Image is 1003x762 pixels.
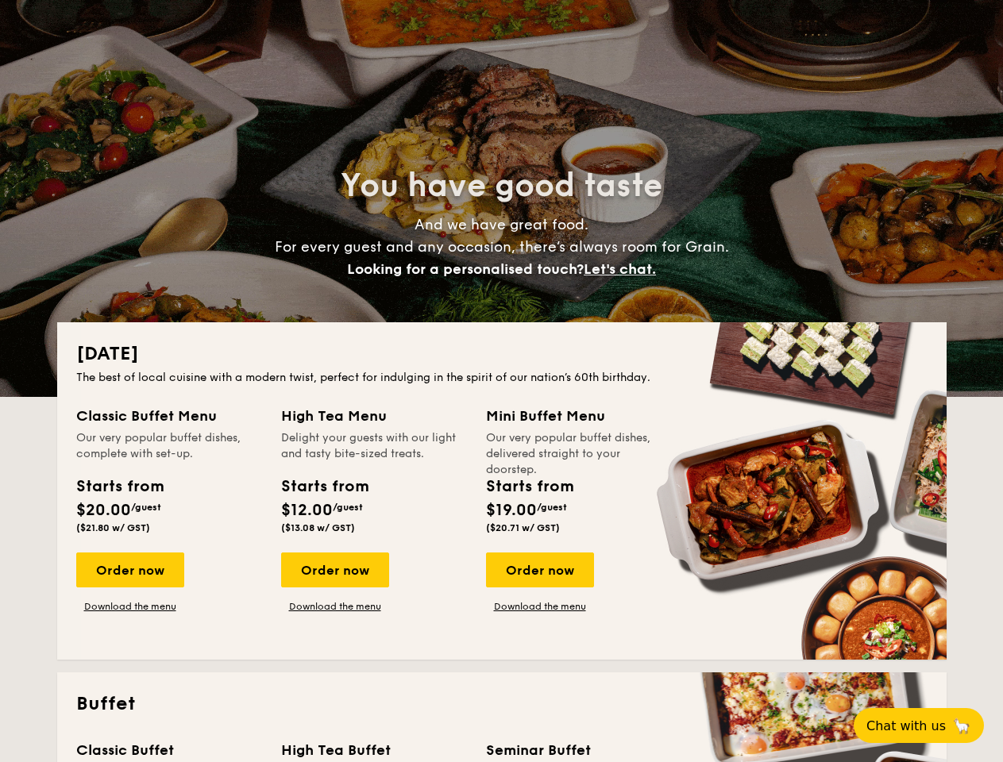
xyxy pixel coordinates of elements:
span: You have good taste [341,167,662,205]
div: Starts from [281,475,368,498]
span: /guest [131,502,161,513]
div: Our very popular buffet dishes, complete with set-up. [76,430,262,462]
span: And we have great food. For every guest and any occasion, there’s always room for Grain. [275,216,729,278]
a: Download the menu [281,600,389,613]
div: Our very popular buffet dishes, delivered straight to your doorstep. [486,430,672,462]
h2: Buffet [76,691,928,717]
span: ($13.08 w/ GST) [281,522,355,533]
div: Starts from [486,475,573,498]
span: Looking for a personalised touch? [347,260,584,278]
span: $20.00 [76,501,131,520]
div: Classic Buffet [76,739,262,761]
a: Download the menu [486,600,594,613]
span: ($20.71 w/ GST) [486,522,560,533]
div: High Tea Buffet [281,739,467,761]
h2: [DATE] [76,341,928,367]
span: Chat with us [866,718,946,733]
button: Chat with us🦙 [854,708,984,743]
span: Let's chat. [584,260,656,278]
span: /guest [537,502,567,513]
div: Classic Buffet Menu [76,405,262,427]
div: Seminar Buffet [486,739,672,761]
div: The best of local cuisine with a modern twist, perfect for indulging in the spirit of our nation’... [76,370,928,386]
span: /guest [333,502,363,513]
div: High Tea Menu [281,405,467,427]
div: Order now [76,552,184,587]
span: $19.00 [486,501,537,520]
div: Delight your guests with our light and tasty bite-sized treats. [281,430,467,462]
a: Download the menu [76,600,184,613]
div: Mini Buffet Menu [486,405,672,427]
div: Order now [281,552,389,587]
span: ($21.80 w/ GST) [76,522,150,533]
div: Starts from [76,475,163,498]
span: $12.00 [281,501,333,520]
span: 🦙 [952,717,971,735]
div: Order now [486,552,594,587]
